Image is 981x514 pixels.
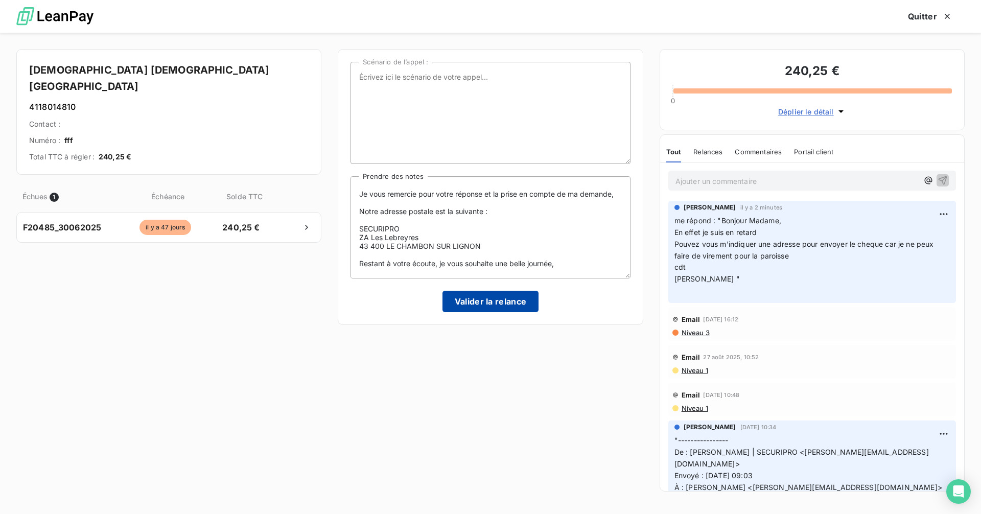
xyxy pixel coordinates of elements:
textarea: "Monsieur [PERSON_NAME], [PERSON_NAME], Je vous remercie pour votre réponse et la prise en compte... [351,176,630,278]
span: À : [PERSON_NAME] <[PERSON_NAME][EMAIL_ADDRESS][DOMAIN_NAME]> [674,483,942,492]
span: Échéance [120,191,216,202]
span: Niveau 3 [681,329,710,337]
span: 240,25 € [99,152,131,162]
span: Solde TTC [218,191,271,202]
span: [DATE] 16:12 [703,316,738,322]
span: Numéro : [29,135,60,146]
button: Déplier le détail [775,106,849,118]
img: logo LeanPay [16,3,94,31]
span: Commentaires [735,148,782,156]
span: Email [682,353,700,361]
span: 27 août 2025, 10:52 [703,354,759,360]
h3: 240,25 € [672,62,952,82]
span: Pouvez vous m'indiquer une adresse pour envoyer le cheque car je ne peux faire de virement pour l... [674,240,936,260]
div: Open Intercom Messenger [946,479,971,504]
span: fff [64,135,73,146]
span: [PERSON_NAME] " [674,274,740,283]
span: Envoyé : [DATE] 09:03 [674,471,753,480]
h4: [DEMOGRAPHIC_DATA] [DEMOGRAPHIC_DATA] [GEOGRAPHIC_DATA] [29,62,309,95]
span: F20485_30062025 [23,221,101,233]
span: cdt [674,263,686,271]
span: [DATE] 10:48 [703,392,739,398]
span: Tout [666,148,682,156]
span: De : [PERSON_NAME] | SECURIPRO <[PERSON_NAME][EMAIL_ADDRESS][DOMAIN_NAME]> [674,448,929,468]
span: Contact : [29,119,60,129]
span: 1 [50,193,59,202]
span: Niveau 1 [681,366,708,375]
span: 0 [671,97,675,105]
span: [PERSON_NAME] [684,203,736,212]
h6: 4118014810 [29,101,309,113]
span: Échues [22,191,48,202]
span: [PERSON_NAME] [684,423,736,432]
span: Total TTC à régler : [29,152,95,162]
span: Email [682,315,700,323]
span: "---------------- [674,436,729,445]
span: il y a 2 minutes [740,204,782,211]
span: me répond : "Bonjour Madame, [674,216,781,225]
span: 240,25 € [214,221,268,233]
span: [DATE] 10:34 [740,424,777,430]
span: En effet je suis en retard [674,228,757,237]
span: Email [682,391,700,399]
button: Quitter [896,6,965,27]
span: Niveau 1 [681,404,708,412]
button: Valider la relance [442,291,539,312]
span: il y a 47 jours [139,220,191,235]
span: Portail client [794,148,833,156]
span: Déplier le détail [778,106,834,117]
span: Relances [693,148,722,156]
